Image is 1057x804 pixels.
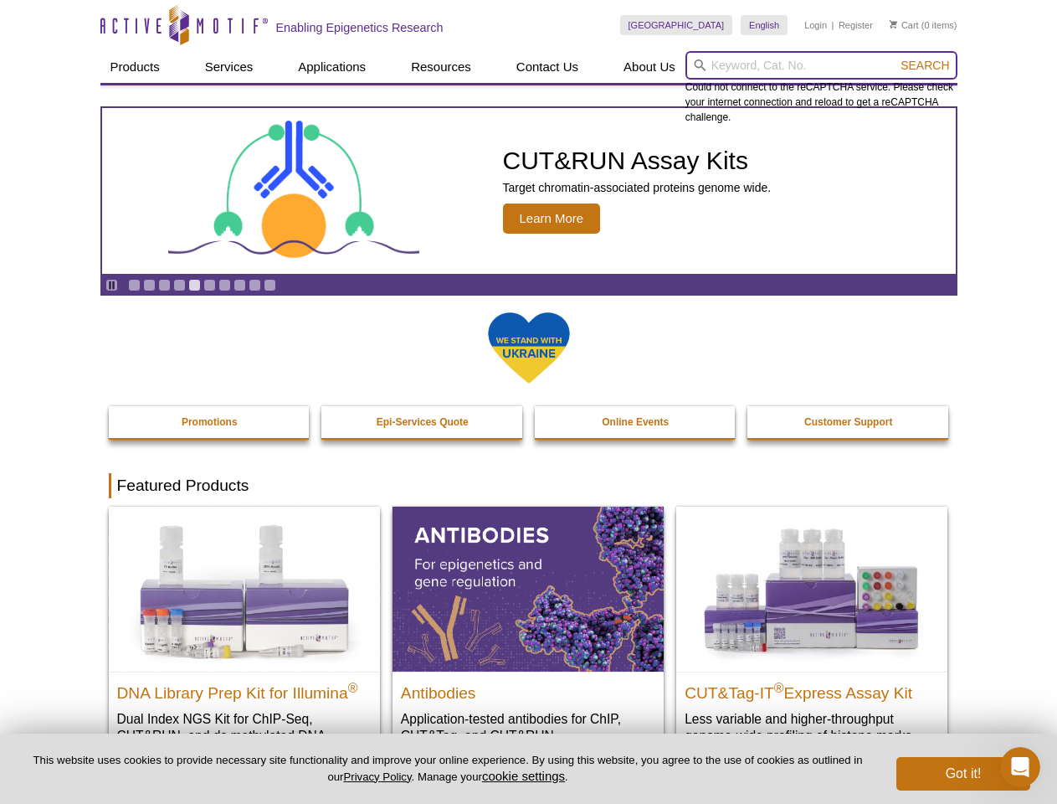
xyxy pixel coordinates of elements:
[393,507,664,671] img: All Antibodies
[895,58,954,73] button: Search
[128,279,141,291] a: Go to slide 1
[482,769,565,783] button: cookie settings
[168,115,419,268] img: CUT&RUN Assay Kits
[109,507,380,671] img: DNA Library Prep Kit for Illumina
[117,710,372,761] p: Dual Index NGS Kit for ChIP-Seq, CUT&RUN, and ds methylated DNA assays.
[676,507,947,760] a: CUT&Tag-IT® Express Assay Kit CUT&Tag-IT®Express Assay Kit Less variable and higher-throughput ge...
[288,51,376,83] a: Applications
[487,311,571,385] img: We Stand With Ukraine
[321,406,524,438] a: Epi-Services Quote
[503,204,601,234] span: Learn More
[100,51,170,83] a: Products
[401,51,481,83] a: Resources
[203,279,216,291] a: Go to slide 6
[896,757,1030,791] button: Got it!
[264,279,276,291] a: Go to slide 10
[685,710,939,745] p: Less variable and higher-throughput genome-wide profiling of histone marks​.
[676,507,947,671] img: CUT&Tag-IT® Express Assay Kit
[109,507,380,777] a: DNA Library Prep Kit for Illumina DNA Library Prep Kit for Illumina® Dual Index NGS Kit for ChIP-...
[143,279,156,291] a: Go to slide 2
[348,680,358,694] sup: ®
[276,20,444,35] h2: Enabling Epigenetics Research
[741,15,788,35] a: English
[506,51,588,83] a: Contact Us
[401,710,655,745] p: Application-tested antibodies for ChIP, CUT&Tag, and CUT&RUN.
[218,279,231,291] a: Go to slide 7
[188,279,201,291] a: Go to slide 5
[233,279,246,291] a: Go to slide 8
[535,406,737,438] a: Online Events
[613,51,685,83] a: About Us
[804,416,892,428] strong: Customer Support
[377,416,469,428] strong: Epi-Services Quote
[890,20,897,28] img: Your Cart
[804,19,827,31] a: Login
[249,279,261,291] a: Go to slide 9
[890,15,957,35] li: (0 items)
[1000,747,1040,787] iframe: Intercom live chat
[839,19,873,31] a: Register
[109,406,311,438] a: Promotions
[195,51,264,83] a: Services
[173,279,186,291] a: Go to slide 4
[503,180,772,195] p: Target chromatin-associated proteins genome wide.
[27,753,869,785] p: This website uses cookies to provide necessary site functionality and improve your online experie...
[602,416,669,428] strong: Online Events
[890,19,919,31] a: Cart
[105,279,118,291] a: Toggle autoplay
[685,51,957,125] div: Could not connect to the reCAPTCHA service. Please check your internet connection and reload to g...
[685,51,957,80] input: Keyword, Cat. No.
[393,507,664,760] a: All Antibodies Antibodies Application-tested antibodies for ChIP, CUT&Tag, and CUT&RUN.
[747,406,950,438] a: Customer Support
[832,15,834,35] li: |
[182,416,238,428] strong: Promotions
[109,473,949,498] h2: Featured Products
[102,108,956,274] article: CUT&RUN Assay Kits
[685,677,939,702] h2: CUT&Tag-IT Express Assay Kit
[503,148,772,173] h2: CUT&RUN Assay Kits
[401,677,655,702] h2: Antibodies
[774,680,784,694] sup: ®
[158,279,171,291] a: Go to slide 3
[102,108,956,274] a: CUT&RUN Assay Kits CUT&RUN Assay Kits Target chromatin-associated proteins genome wide. Learn More
[901,59,949,72] span: Search
[343,770,411,783] a: Privacy Policy
[620,15,733,35] a: [GEOGRAPHIC_DATA]
[117,677,372,702] h2: DNA Library Prep Kit for Illumina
